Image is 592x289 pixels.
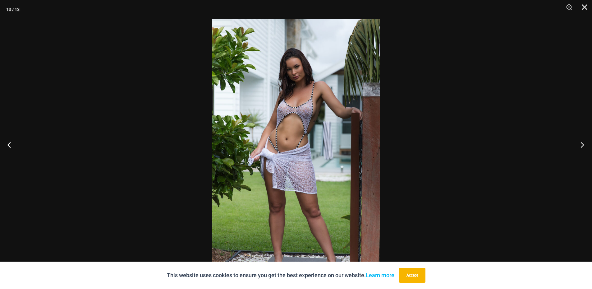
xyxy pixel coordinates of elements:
[569,129,592,160] button: Next
[6,5,20,14] div: 13 / 13
[212,19,380,270] img: Inferno Mesh Black White 8561 One Piece St Martin White 5996 Sarong 04
[366,272,394,278] a: Learn more
[399,268,425,283] button: Accept
[167,271,394,280] p: This website uses cookies to ensure you get the best experience on our website.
